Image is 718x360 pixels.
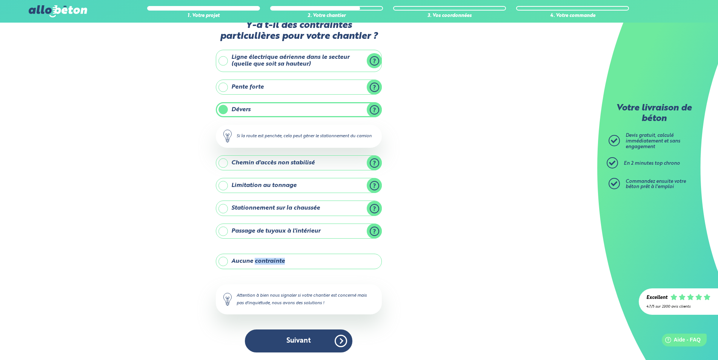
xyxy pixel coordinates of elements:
label: Stationnement sur la chaussée [216,201,382,216]
label: Chemin d'accès non stabilisé [216,155,382,170]
p: Votre livraison de béton [610,103,697,124]
div: 3. Vos coordonnées [393,13,506,19]
label: Dévers [216,102,382,117]
span: En 2 minutes top chrono [624,161,680,166]
label: Y-a t-il des contraintes particulières pour votre chantier ? [216,20,382,42]
div: 2. Votre chantier [270,13,383,19]
span: Commandez ensuite votre béton prêt à l'emploi [626,179,686,190]
label: Aucune contrainte [216,254,382,269]
span: Devis gratuit, calculé immédiatement et sans engagement [626,133,680,149]
div: Si la route est penchée, cela peut gêner le stationnement du camion [216,125,382,147]
div: 4.7/5 sur 2300 avis clients [646,305,710,309]
div: Attention à bien nous signaler si votre chantier est concerné mais pas d'inquiétude, nous avons d... [216,284,382,314]
div: 1. Votre projet [147,13,260,19]
img: allobéton [29,5,87,17]
button: Suivant [245,329,352,352]
iframe: Help widget launcher [651,331,710,352]
div: 4. Votre commande [516,13,629,19]
label: Passage de tuyaux à l'intérieur [216,224,382,239]
label: Ligne électrique aérienne dans le secteur (quelle que soit sa hauteur) [216,50,382,72]
label: Limitation au tonnage [216,178,382,193]
div: Excellent [646,295,667,301]
label: Pente forte [216,80,382,95]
